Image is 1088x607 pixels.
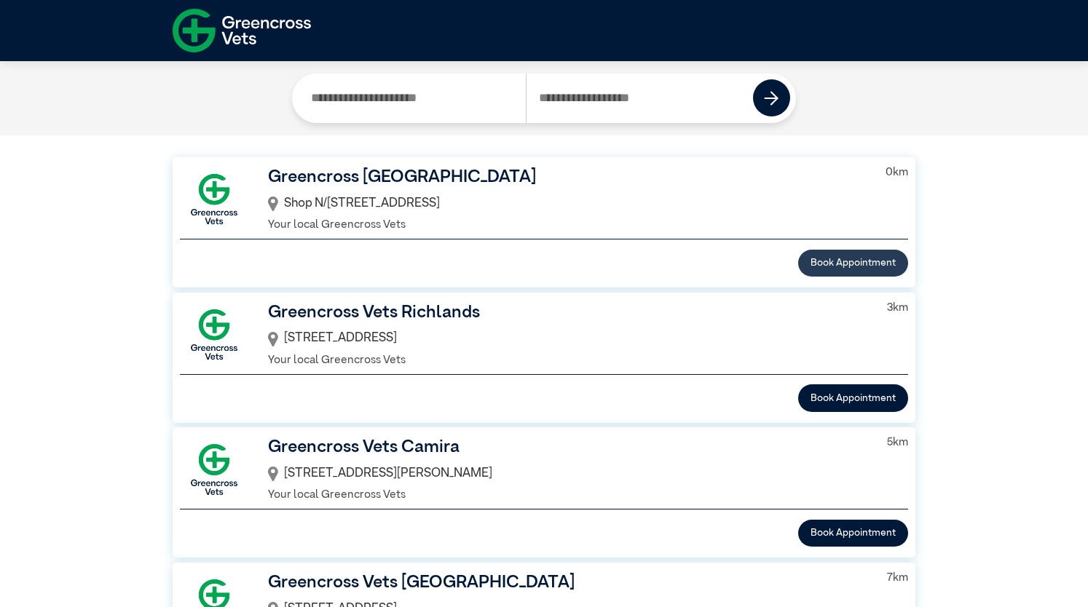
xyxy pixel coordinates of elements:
[268,352,867,369] p: Your local Greencross Vets
[798,384,908,411] button: Book Appointment
[268,191,866,217] div: Shop N/[STREET_ADDRESS]
[268,461,867,487] div: [STREET_ADDRESS][PERSON_NAME]
[268,217,866,234] p: Your local Greencross Vets
[173,4,311,57] img: f-logo
[798,520,908,547] button: Book Appointment
[180,435,248,504] img: GX-Square.png
[887,300,908,317] p: 3 km
[887,570,908,587] p: 7 km
[268,325,867,352] div: [STREET_ADDRESS]
[298,74,525,123] input: Search by Clinic Name
[268,570,867,596] h3: Greencross Vets [GEOGRAPHIC_DATA]
[180,301,248,369] img: GX-Square.png
[268,300,867,326] h3: Greencross Vets Richlands
[268,487,867,504] p: Your local Greencross Vets
[180,165,248,234] img: GX-Square.png
[268,164,866,191] h3: Greencross [GEOGRAPHIC_DATA]
[798,250,908,277] button: Book Appointment
[526,74,754,123] input: Search by Postcode
[268,435,867,461] h3: Greencross Vets Camira
[764,91,778,106] img: icon-right
[886,164,908,181] p: 0 km
[887,435,908,451] p: 5 km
